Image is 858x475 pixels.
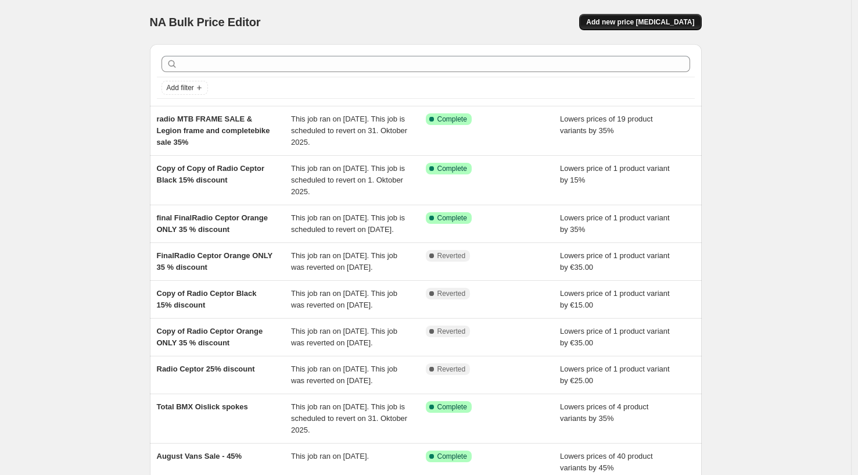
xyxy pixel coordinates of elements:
span: Lowers prices of 4 product variants by 35% [560,402,648,423]
span: Lowers prices of 40 product variants by 45% [560,452,653,472]
span: NA Bulk Price Editor [150,16,261,28]
span: This job ran on [DATE]. This job was reverted on [DATE]. [291,327,397,347]
span: This job ran on [DATE]. This job is scheduled to revert on 31. Oktober 2025. [291,115,407,147]
span: final FinalRadio Ceptor Orange ONLY 35 % discount [157,213,268,234]
span: Lowers price of 1 product variant by €35.00 [560,251,670,272]
span: This job ran on [DATE]. [291,452,369,460]
span: Copy of Radio Ceptor Black 15% discount [157,289,257,309]
span: Add filter [167,83,194,92]
span: Add new price [MEDICAL_DATA] [586,17,694,27]
span: This job ran on [DATE]. This job is scheduled to revert on 1. Oktober 2025. [291,164,405,196]
span: Copy of Copy of Radio Ceptor Black 15% discount [157,164,265,184]
span: FinalRadio Ceptor Orange ONLY 35 % discount [157,251,272,272]
span: Lowers price of 1 product variant by €25.00 [560,365,670,385]
span: This job ran on [DATE]. This job was reverted on [DATE]. [291,251,397,272]
span: This job ran on [DATE]. This job is scheduled to revert on 31. Oktober 2025. [291,402,407,434]
span: Reverted [437,289,466,298]
span: This job ran on [DATE]. This job was reverted on [DATE]. [291,365,397,385]
span: Lowers price of 1 product variant by 35% [560,213,670,234]
button: Add filter [161,81,208,95]
span: Lowers price of 1 product variant by €15.00 [560,289,670,309]
span: Lowers price of 1 product variant by 15% [560,164,670,184]
span: Complete [437,115,467,124]
span: Reverted [437,365,466,374]
span: Lowers price of 1 product variant by €35.00 [560,327,670,347]
span: Complete [437,164,467,173]
span: Reverted [437,327,466,336]
span: Complete [437,402,467,412]
span: August Vans Sale - 45% [157,452,242,460]
span: Radio Ceptor 25% discount [157,365,255,373]
span: radio MTB FRAME SALE & Legion frame and completebike sale 35% [157,115,270,147]
span: This job ran on [DATE]. This job is scheduled to revert on [DATE]. [291,213,405,234]
span: Complete [437,452,467,461]
span: Copy of Radio Ceptor Orange ONLY 35 % discount [157,327,263,347]
span: Total BMX Oislick spokes [157,402,248,411]
span: This job ran on [DATE]. This job was reverted on [DATE]. [291,289,397,309]
span: Complete [437,213,467,223]
button: Add new price [MEDICAL_DATA] [579,14,701,30]
span: Reverted [437,251,466,260]
span: Lowers prices of 19 product variants by 35% [560,115,653,135]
